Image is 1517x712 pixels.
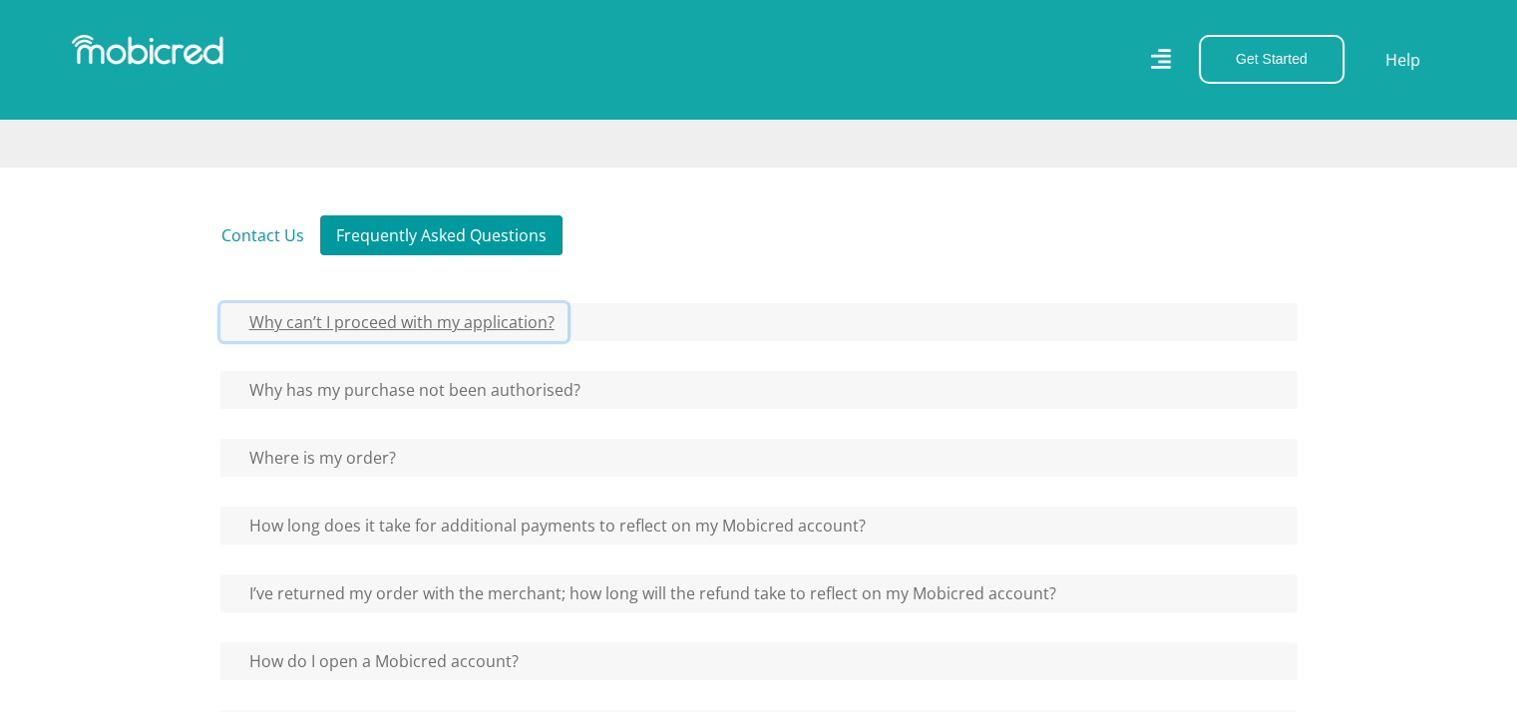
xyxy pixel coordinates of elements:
[220,303,568,341] button: Why can’t I proceed with my application?
[220,507,879,544] button: How long does it take for additional payments to reflect on my Mobicred account?
[220,439,409,477] button: Where is my order?
[220,574,1069,612] button: I’ve returned my order with the merchant; how long will the refund take to reflect on my Mobicred...
[1384,47,1421,73] a: Help
[72,35,223,65] img: Mobicred
[220,371,593,409] button: Why has my purchase not been authorised?
[1199,35,1344,84] button: Get Started
[205,215,320,255] a: Contact Us
[220,642,532,680] button: How do I open a Mobicred account?
[320,215,563,255] a: Frequently Asked Questions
